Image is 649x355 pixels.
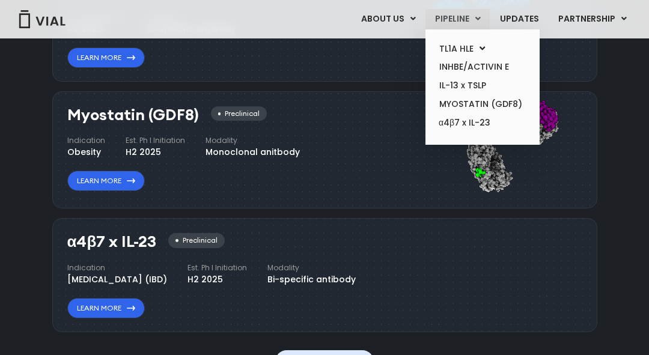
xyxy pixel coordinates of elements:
[352,9,425,29] a: ABOUT USMenu Toggle
[425,9,490,29] a: PIPELINEMenu Toggle
[18,10,66,28] img: Vial Logo
[67,47,145,68] a: Learn More
[126,146,185,159] div: H2 2025
[430,95,535,114] a: MYOSTATIN (GDF8)
[187,273,247,286] div: H2 2025
[67,171,145,191] a: Learn More
[67,273,167,286] div: [MEDICAL_DATA] (IBD)
[187,262,247,273] h4: Est. Ph I Initiation
[430,40,535,58] a: TL1A HLEMenu Toggle
[430,114,535,133] a: α4β7 x IL-23
[206,135,300,146] h4: Modality
[430,58,535,76] a: INHBE/ACTIVIN E
[211,106,267,121] div: Preclinical
[126,135,185,146] h4: Est. Ph I Initiation
[549,9,636,29] a: PARTNERSHIPMenu Toggle
[67,146,105,159] div: Obesity
[206,146,300,159] div: Monoclonal anitbody
[490,9,548,29] a: UPDATES
[67,262,167,273] h4: Indication
[67,106,199,124] h3: Myostatin (GDF8)
[67,135,105,146] h4: Indication
[267,262,356,273] h4: Modality
[430,76,535,95] a: IL-13 x TSLP
[168,233,224,248] div: Preclinical
[67,298,145,318] a: Learn More
[267,273,356,286] div: Bi-specific antibody
[67,233,157,250] h3: α4β7 x IL-23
